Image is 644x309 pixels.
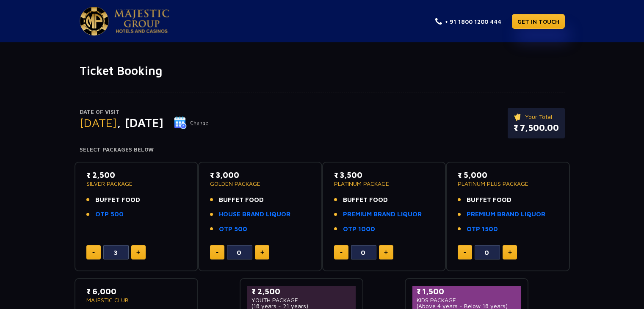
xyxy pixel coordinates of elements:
[80,146,565,153] h4: Select Packages Below
[86,297,187,303] p: MAJESTIC CLUB
[340,252,343,253] img: minus
[252,286,352,297] p: ₹ 2,500
[80,63,565,78] h1: Ticket Booking
[458,169,558,181] p: ₹ 5,000
[467,210,545,219] a: PREMIUM BRAND LIQUOR
[80,108,209,116] p: Date of Visit
[343,224,375,234] a: OTP 1000
[117,116,163,130] span: , [DATE]
[384,250,388,254] img: plus
[417,297,517,303] p: KIDS PACKAGE
[95,210,124,219] a: OTP 500
[334,169,434,181] p: ₹ 3,500
[86,169,187,181] p: ₹ 2,500
[86,181,187,187] p: SILVER PACKAGE
[514,112,559,121] p: Your Total
[114,9,169,33] img: Majestic Pride
[80,7,109,36] img: Majestic Pride
[219,210,290,219] a: HOUSE BRAND LIQUOR
[467,224,498,234] a: OTP 1500
[86,286,187,297] p: ₹ 6,000
[216,252,218,253] img: minus
[508,250,512,254] img: plus
[92,252,95,253] img: minus
[252,303,352,309] p: (18 years - 21 years)
[512,14,565,29] a: GET IN TOUCH
[252,297,352,303] p: YOUTH PACKAGE
[219,224,247,234] a: OTP 500
[343,210,422,219] a: PREMIUM BRAND LIQUOR
[219,195,264,205] span: BUFFET FOOD
[514,121,559,134] p: ₹ 7,500.00
[260,250,264,254] img: plus
[95,195,140,205] span: BUFFET FOOD
[417,303,517,309] p: (Above 4 years - Below 18 years)
[210,169,310,181] p: ₹ 3,000
[136,250,140,254] img: plus
[174,116,209,130] button: Change
[80,116,117,130] span: [DATE]
[210,181,310,187] p: GOLDEN PACKAGE
[343,195,388,205] span: BUFFET FOOD
[334,181,434,187] p: PLATINUM PACKAGE
[435,17,501,26] a: + 91 1800 1200 444
[467,195,511,205] span: BUFFET FOOD
[458,181,558,187] p: PLATINUM PLUS PACKAGE
[514,112,522,121] img: ticket
[417,286,517,297] p: ₹ 1,500
[464,252,466,253] img: minus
